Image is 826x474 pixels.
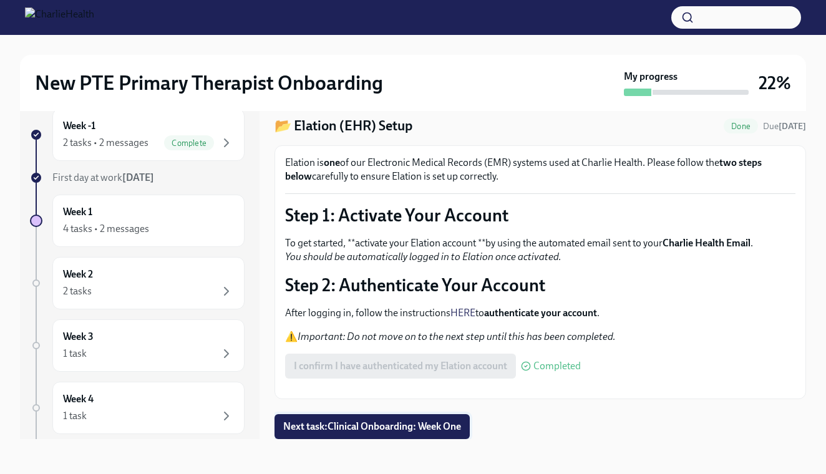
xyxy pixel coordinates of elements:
[624,70,678,84] strong: My progress
[63,222,149,236] div: 4 tasks • 2 messages
[724,122,758,131] span: Done
[52,172,154,183] span: First day at work
[63,119,95,133] h6: Week -1
[763,120,806,132] span: August 22nd, 2025 07:00
[122,172,154,183] strong: [DATE]
[30,109,245,161] a: Week -12 tasks • 2 messagesComplete
[63,205,92,219] h6: Week 1
[30,319,245,372] a: Week 31 task
[779,121,806,132] strong: [DATE]
[450,307,475,319] a: HERE
[275,117,412,135] h4: 📂 Elation (EHR) Setup
[275,414,470,439] button: Next task:Clinical Onboarding: Week One
[63,347,87,360] div: 1 task
[285,330,795,344] p: ⚠️
[285,156,795,183] p: Elation is of our Electronic Medical Records (EMR) systems used at Charlie Health. Please follow ...
[285,251,561,263] em: You should be automatically logged in to Elation once activated.
[298,331,616,342] em: Important: Do not move on to the next step until this has been completed.
[63,136,148,150] div: 2 tasks • 2 messages
[283,420,461,433] span: Next task : Clinical Onboarding: Week One
[285,204,795,226] p: Step 1: Activate Your Account
[63,409,87,423] div: 1 task
[63,284,92,298] div: 2 tasks
[63,268,93,281] h6: Week 2
[759,72,791,94] h3: 22%
[63,330,94,344] h6: Week 3
[484,307,597,319] strong: authenticate your account
[663,237,751,249] strong: Charlie Health Email
[25,7,94,27] img: CharlieHealth
[763,121,806,132] span: Due
[285,236,795,264] p: To get started, **activate your Elation account **by using the automated email sent to your .
[63,392,94,406] h6: Week 4
[30,171,245,185] a: First day at work[DATE]
[35,70,383,95] h2: New PTE Primary Therapist Onboarding
[30,382,245,434] a: Week 41 task
[285,306,795,320] p: After logging in, follow the instructions to .
[30,257,245,309] a: Week 22 tasks
[285,274,795,296] p: Step 2: Authenticate Your Account
[164,138,214,148] span: Complete
[533,361,581,371] span: Completed
[30,195,245,247] a: Week 14 tasks • 2 messages
[324,157,340,168] strong: one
